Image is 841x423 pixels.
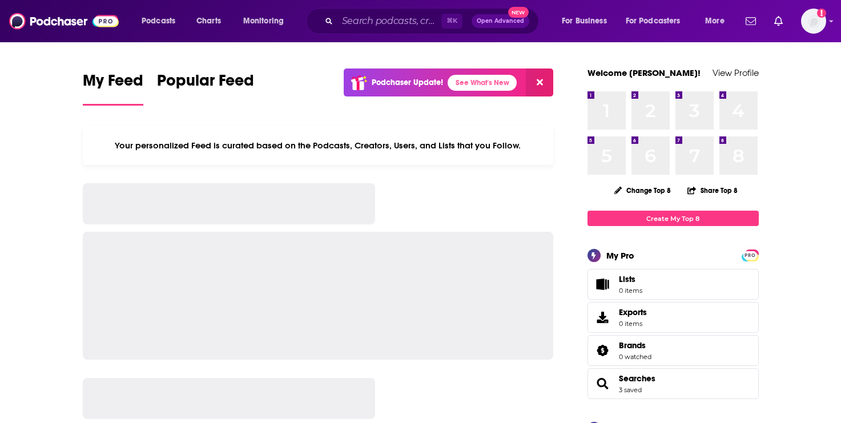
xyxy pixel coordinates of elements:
[591,309,614,325] span: Exports
[196,13,221,29] span: Charts
[472,14,529,28] button: Open AdvancedNew
[588,67,701,78] a: Welcome [PERSON_NAME]!
[801,9,826,34] img: User Profile
[317,8,550,34] div: Search podcasts, credits, & more...
[619,386,642,394] a: 3 saved
[687,179,738,202] button: Share Top 8
[591,376,614,392] a: Searches
[189,12,228,30] a: Charts
[770,11,787,31] a: Show notifications dropdown
[235,12,299,30] button: open menu
[9,10,119,32] img: Podchaser - Follow, Share and Rate Podcasts
[588,368,759,399] span: Searches
[448,75,517,91] a: See What's New
[588,211,759,226] a: Create My Top 8
[743,251,757,260] span: PRO
[626,13,681,29] span: For Podcasters
[588,269,759,300] a: Lists
[619,307,647,317] span: Exports
[606,250,634,261] div: My Pro
[619,274,635,284] span: Lists
[619,287,642,295] span: 0 items
[508,7,529,18] span: New
[697,12,739,30] button: open menu
[477,18,524,24] span: Open Advanced
[588,335,759,366] span: Brands
[619,340,651,351] a: Brands
[619,274,642,284] span: Lists
[83,71,143,97] span: My Feed
[337,12,441,30] input: Search podcasts, credits, & more...
[817,9,826,18] svg: Add a profile image
[588,302,759,333] a: Exports
[713,67,759,78] a: View Profile
[243,13,284,29] span: Monitoring
[142,13,175,29] span: Podcasts
[743,251,757,259] a: PRO
[619,320,647,328] span: 0 items
[801,9,826,34] span: Logged in as maiak
[83,126,554,165] div: Your personalized Feed is curated based on the Podcasts, Creators, Users, and Lists that you Follow.
[619,340,646,351] span: Brands
[705,13,725,29] span: More
[134,12,190,30] button: open menu
[741,11,760,31] a: Show notifications dropdown
[619,373,655,384] a: Searches
[591,276,614,292] span: Lists
[441,14,462,29] span: ⌘ K
[157,71,254,106] a: Popular Feed
[562,13,607,29] span: For Business
[372,78,443,87] p: Podchaser Update!
[619,353,651,361] a: 0 watched
[83,71,143,106] a: My Feed
[801,9,826,34] button: Show profile menu
[591,343,614,358] a: Brands
[554,12,621,30] button: open menu
[157,71,254,97] span: Popular Feed
[607,183,678,198] button: Change Top 8
[618,12,697,30] button: open menu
